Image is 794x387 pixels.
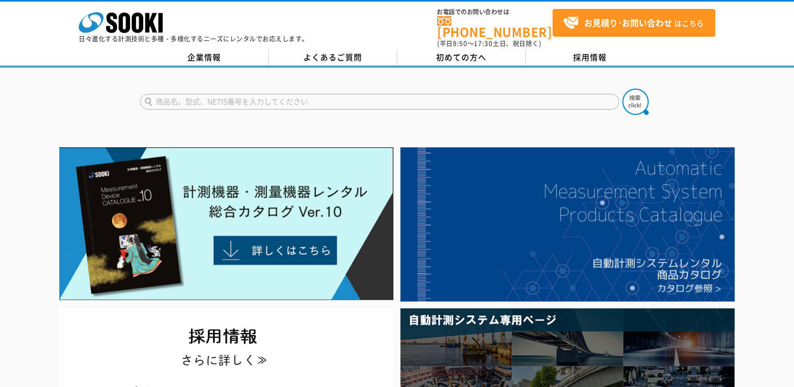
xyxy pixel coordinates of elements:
[59,147,394,300] img: Catalog Ver10
[437,39,541,48] span: (平日 ～ 土日、祝日除く)
[397,50,526,66] a: 初めての方へ
[474,39,493,48] span: 17:30
[526,50,654,66] a: 採用情報
[437,9,553,15] span: お電話でのお問い合わせは
[140,94,619,110] input: 商品名、型式、NETIS番号を入力してください
[400,147,735,302] img: 自動計測システムカタログ
[453,39,468,48] span: 8:50
[436,51,486,63] span: 初めての方へ
[622,89,649,115] img: btn_search.png
[79,36,309,42] p: 日々進化する計測技術と多種・多様化するニーズにレンタルでお応えします。
[437,16,553,38] a: [PHONE_NUMBER]
[563,15,704,31] span: はこちら
[269,50,397,66] a: よくあるご質問
[584,16,672,29] strong: お見積り･お問い合わせ
[140,50,269,66] a: 企業情報
[553,9,715,37] a: お見積り･お問い合わせはこちら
